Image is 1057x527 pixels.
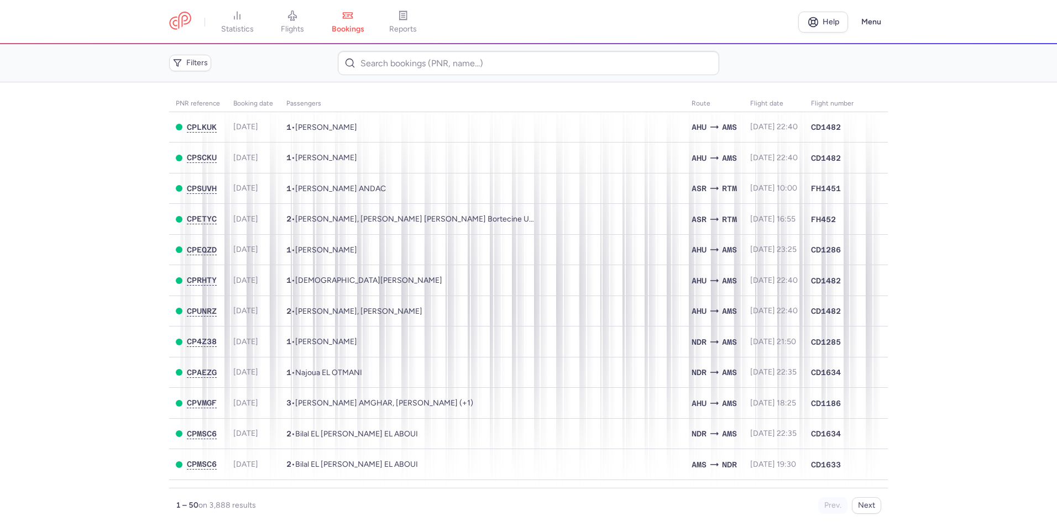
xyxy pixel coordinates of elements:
[286,184,386,193] span: •
[176,500,198,510] strong: 1 – 50
[722,244,737,256] span: AMS
[295,214,552,224] span: Orhan ULUTAS, Azem Hanzade Rabia Bortecine ULUTAS
[692,428,707,440] span: NDR
[722,182,737,194] span: RTM
[375,10,431,34] a: reports
[722,152,737,164] span: AMS
[187,245,217,254] span: CPEQZD
[852,497,881,514] button: Next
[692,459,707,471] span: AMS
[295,368,362,377] span: Najoua EL OTMANI
[233,276,258,285] span: [DATE]
[389,24,417,34] span: reports
[286,398,473,408] span: •
[295,429,418,439] span: Bilal EL ABOUI, Adam EL ABOUI
[187,429,217,439] button: CPMSC6
[750,429,797,438] span: [DATE] 22:35
[187,276,217,284] span: CPRHTY
[811,275,841,286] span: CD1482
[286,368,291,377] span: 1
[233,398,258,408] span: [DATE]
[233,245,258,254] span: [DATE]
[692,213,707,225] span: ASR
[286,429,418,439] span: •
[221,24,254,34] span: statistics
[286,307,422,316] span: •
[692,121,707,133] span: AHU
[811,183,841,194] span: FH1451
[233,183,258,193] span: [DATE]
[187,307,217,315] span: CPUNRZ
[187,368,217,377] button: CPAEZG
[233,214,258,224] span: [DATE]
[286,214,291,223] span: 2
[692,397,707,409] span: AHU
[750,367,797,377] span: [DATE] 22:35
[187,153,217,162] button: CPSCKU
[750,337,796,346] span: [DATE] 21:50
[692,366,707,378] span: NDR
[187,214,217,223] span: CPETYC
[295,153,357,162] span: Mohaned OSMAN
[685,96,744,112] th: Route
[692,152,707,164] span: AHU
[295,337,357,346] span: Amarjit SINGH
[233,367,258,377] span: [DATE]
[187,337,217,346] button: CP4Z38
[811,214,836,225] span: FH452
[233,429,258,438] span: [DATE]
[187,337,217,346] span: CP4Z38
[692,305,707,317] span: AHU
[286,153,291,162] span: 1
[692,182,707,194] span: ASR
[265,10,320,34] a: flights
[804,96,860,112] th: Flight number
[332,24,364,34] span: bookings
[286,460,291,468] span: 2
[227,96,280,112] th: Booking date
[750,153,798,162] span: [DATE] 22:40
[744,96,804,112] th: flight date
[750,245,797,254] span: [DATE] 23:25
[286,398,291,407] span: 3
[286,460,418,469] span: •
[811,336,841,347] span: CD1285
[286,153,357,162] span: •
[722,366,737,378] span: AMS
[286,337,291,346] span: 1
[722,275,737,287] span: AMS
[722,397,737,409] span: AMS
[286,368,362,377] span: •
[169,55,211,71] button: Filters
[280,96,685,112] th: Passengers
[750,214,796,224] span: [DATE] 16:55
[187,460,217,469] button: CPMSC6
[281,24,304,34] span: flights
[187,123,217,131] span: CPLKUK
[692,336,707,348] span: NDR
[233,153,258,162] span: [DATE]
[722,428,737,440] span: AMS
[692,275,707,287] span: AHU
[187,184,217,193] button: CPSUVH
[750,183,797,193] span: [DATE] 10:00
[818,497,847,514] button: Prev.
[233,122,258,131] span: [DATE]
[186,59,208,67] span: Filters
[187,153,217,162] span: CPSCKU
[338,51,719,75] input: Search bookings (PNR, name...)
[320,10,375,34] a: bookings
[286,245,291,254] span: 1
[295,307,422,316] span: Ikram AADDI, Chahida AADDI
[722,213,737,225] span: RTM
[295,245,357,255] span: Shabir MIHANPOUR
[811,459,841,470] span: CD1633
[187,368,217,377] span: CPAEZG
[750,460,796,469] span: [DATE] 19:30
[286,245,357,255] span: •
[286,307,291,315] span: 2
[295,184,386,193] span: Hanife DEMIREL ANDAC
[692,244,707,256] span: AHU
[855,12,888,33] button: Menu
